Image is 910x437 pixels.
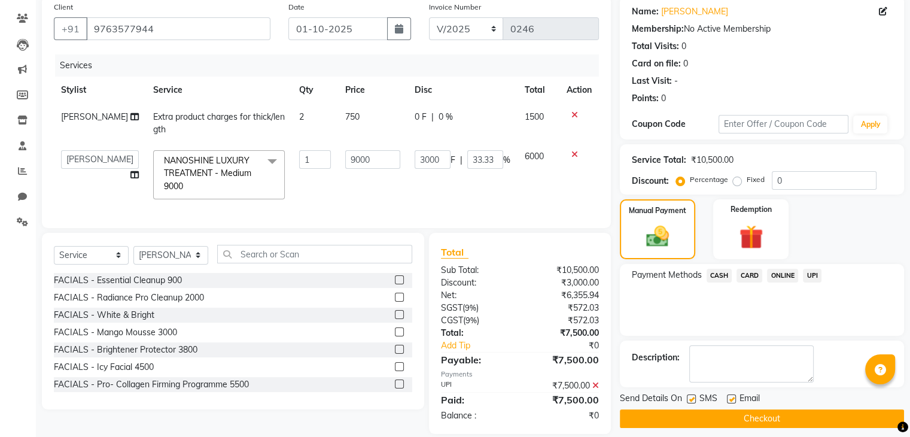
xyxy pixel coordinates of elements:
a: x [183,181,188,192]
div: Total Visits: [632,40,679,53]
div: ₹0 [520,409,608,422]
span: Payment Methods [632,269,702,281]
div: ( ) [432,302,520,314]
span: 0 F [415,111,427,123]
div: No Active Membership [632,23,892,35]
a: Add Tip [432,339,534,352]
th: Qty [292,77,339,104]
div: FACIALS - Pro- Collagen Firming Programme 5500 [54,378,249,391]
div: ( ) [432,314,520,327]
div: ₹10,500.00 [691,154,734,166]
button: Apply [853,116,887,133]
span: Total [441,246,468,259]
span: [PERSON_NAME] [61,111,128,122]
div: ₹7,500.00 [520,353,608,367]
div: ₹0 [534,339,607,352]
button: +91 [54,17,87,40]
div: ₹3,000.00 [520,277,608,289]
div: FACIALS - White & Bright [54,309,154,321]
span: 750 [345,111,360,122]
button: Checkout [620,409,904,428]
span: 9% [465,303,476,312]
div: Net: [432,289,520,302]
div: FACIALS - Essential Cleanup 900 [54,274,182,287]
div: FACIALS - Brightener Protector 3800 [54,344,197,356]
span: Extra product charges for thick/length [153,111,285,135]
div: Payable: [432,353,520,367]
span: SMS [699,392,717,407]
th: Disc [407,77,518,104]
label: Redemption [731,204,772,215]
div: UPI [432,380,520,392]
img: _gift.svg [732,222,771,252]
div: Last Visit: [632,75,672,87]
span: 6000 [525,151,544,162]
div: Discount: [632,175,669,187]
span: 9% [465,315,477,325]
div: ₹7,500.00 [520,393,608,407]
th: Service [146,77,292,104]
label: Fixed [747,174,765,185]
img: _cash.svg [639,223,676,250]
div: Card on file: [632,57,681,70]
span: 1500 [525,111,544,122]
span: F [451,154,455,166]
div: Sub Total: [432,264,520,277]
th: Price [338,77,407,104]
span: Email [739,392,760,407]
span: SGST [441,302,462,313]
div: Discount: [432,277,520,289]
div: Name: [632,5,659,18]
label: Date [288,2,305,13]
span: CASH [707,269,732,283]
span: 2 [299,111,304,122]
span: | [431,111,434,123]
input: Search by Name/Mobile/Email/Code [86,17,270,40]
div: FACIALS - Icy Facial 4500 [54,361,154,374]
div: ₹7,500.00 [520,327,608,339]
label: Manual Payment [629,205,686,216]
div: Balance : [432,409,520,422]
div: Paid: [432,393,520,407]
div: ₹572.03 [520,314,608,327]
span: CARD [736,269,762,283]
th: Action [559,77,599,104]
th: Total [518,77,559,104]
div: 0 [683,57,688,70]
div: Coupon Code [632,118,719,131]
span: CGST [441,315,463,326]
label: Invoice Number [429,2,481,13]
label: Client [54,2,73,13]
div: ₹10,500.00 [520,264,608,277]
div: - [674,75,678,87]
div: Payments [441,369,599,380]
div: Membership: [632,23,684,35]
th: Stylist [54,77,146,104]
div: ₹6,355.94 [520,289,608,302]
div: Points: [632,92,659,105]
div: Description: [632,351,680,364]
div: Services [55,54,608,77]
input: Enter Offer / Coupon Code [719,115,849,133]
div: FACIALS - Mango Mousse 3000 [54,326,177,339]
div: Total: [432,327,520,339]
span: 0 % [439,111,453,123]
a: [PERSON_NAME] [661,5,728,18]
span: % [503,154,510,166]
span: ONLINE [767,269,798,283]
input: Search or Scan [217,245,412,263]
span: UPI [803,269,821,283]
div: 0 [661,92,666,105]
div: ₹572.03 [520,302,608,314]
span: Send Details On [620,392,682,407]
span: NANOSHINE LUXURY TREATMENT - Medium 9000 [164,155,251,192]
span: | [460,154,462,166]
div: ₹7,500.00 [520,380,608,392]
div: FACIALS - Radiance Pro Cleanup 2000 [54,292,204,304]
div: 0 [681,40,686,53]
label: Percentage [690,174,728,185]
div: Service Total: [632,154,686,166]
